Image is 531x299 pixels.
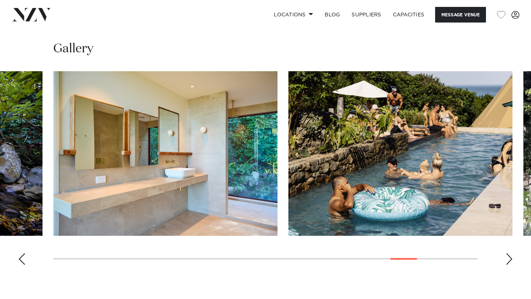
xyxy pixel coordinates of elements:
img: nzv-logo.png [12,8,51,21]
button: Message Venue [435,7,486,23]
a: Locations [268,7,319,23]
swiper-slide: 24 / 29 [53,71,277,236]
a: BLOG [319,7,346,23]
swiper-slide: 25 / 29 [288,71,512,236]
a: SUPPLIERS [346,7,387,23]
a: Capacities [387,7,430,23]
h2: Gallery [53,41,93,57]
